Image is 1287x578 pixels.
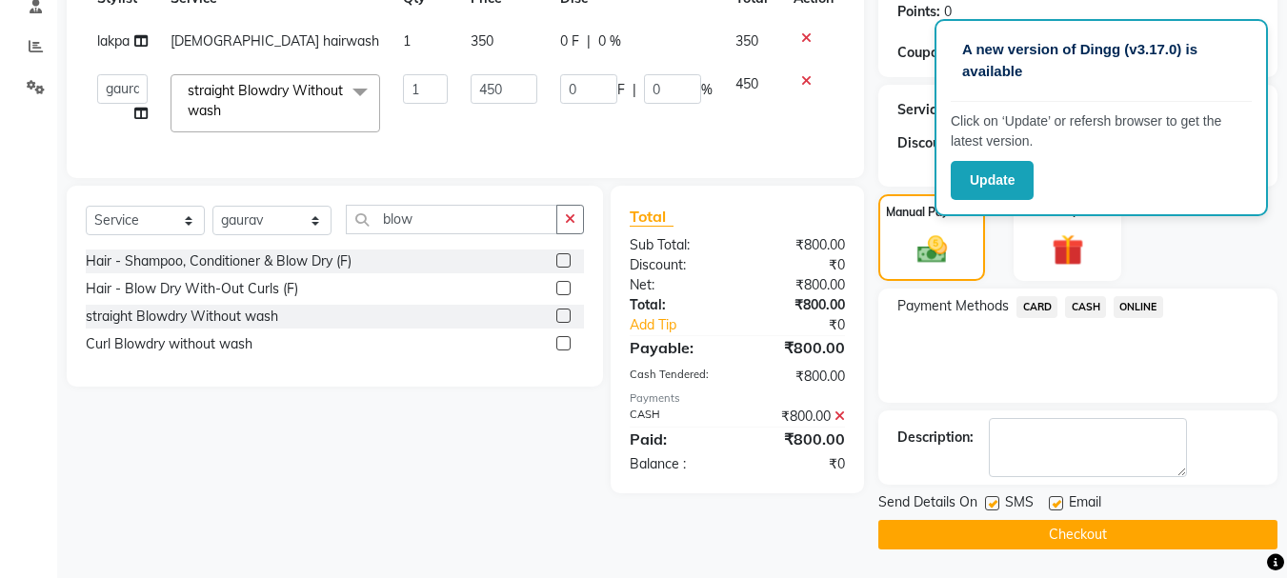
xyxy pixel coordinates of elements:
div: Paid: [615,428,737,450]
div: Points: [897,2,940,22]
div: ₹800.00 [737,428,859,450]
span: 0 % [598,31,621,51]
span: CARD [1016,296,1057,318]
span: Email [1069,492,1101,516]
span: F [617,80,625,100]
div: ₹800.00 [737,275,859,295]
span: straight Blowdry Without wash [188,82,343,119]
span: 0 F [560,31,579,51]
span: 350 [471,32,493,50]
span: ONLINE [1114,296,1163,318]
span: 450 [735,75,758,92]
span: SMS [1005,492,1034,516]
span: Total [630,207,674,227]
div: Discount: [615,255,737,275]
span: [DEMOGRAPHIC_DATA] hairwash [171,32,379,50]
div: straight Blowdry Without wash [86,307,278,327]
img: _cash.svg [908,232,956,267]
div: Discount: [897,133,956,153]
button: Update [951,161,1034,200]
div: Service Total: [897,100,984,120]
div: Coupon Code [897,43,1017,63]
button: Checkout [878,520,1277,549]
div: Sub Total: [615,235,737,255]
div: Description: [897,428,974,448]
div: ₹0 [737,454,859,474]
div: Payments [630,390,845,407]
span: 1 [403,32,411,50]
div: ₹0 [737,255,859,275]
span: Payment Methods [897,296,1009,316]
span: CASH [1065,296,1106,318]
div: 0 [944,2,952,22]
span: lakpa [97,32,130,50]
span: % [701,80,713,100]
label: Manual Payment [886,204,977,221]
div: Net: [615,275,737,295]
span: | [633,80,636,100]
div: Balance : [615,454,737,474]
div: Total: [615,295,737,315]
div: ₹800.00 [737,295,859,315]
div: Curl Blowdry without wash [86,334,252,354]
a: x [221,102,230,119]
a: Add Tip [615,315,757,335]
div: ₹800.00 [737,336,859,359]
div: ₹800.00 [737,367,859,387]
div: Payable: [615,336,737,359]
div: Hair - Blow Dry With-Out Curls (F) [86,279,298,299]
div: ₹800.00 [737,235,859,255]
span: 350 [735,32,758,50]
div: Hair - Shampoo, Conditioner & Blow Dry (F) [86,251,352,271]
span: | [587,31,591,51]
input: Search or Scan [346,205,557,234]
div: ₹800.00 [737,407,859,427]
div: CASH [615,407,737,427]
span: Send Details On [878,492,977,516]
p: A new version of Dingg (v3.17.0) is available [962,39,1240,82]
div: ₹0 [758,315,860,335]
p: Click on ‘Update’ or refersh browser to get the latest version. [951,111,1252,151]
img: _gift.svg [1042,230,1094,269]
div: Cash Tendered: [615,367,737,387]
